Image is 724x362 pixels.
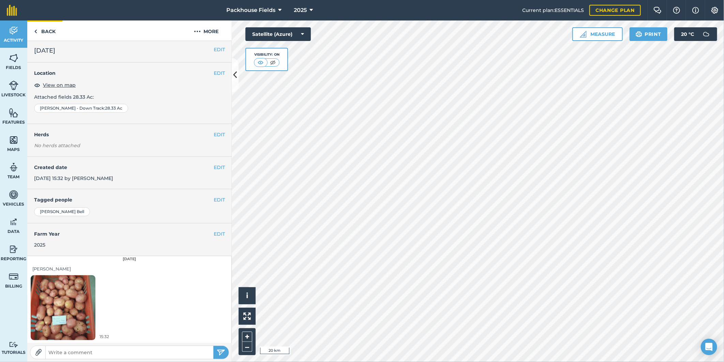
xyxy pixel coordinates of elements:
h4: Herds [34,131,232,138]
span: View on map [43,81,76,89]
img: Ruler icon [580,31,587,38]
p: Attached fields 28.33 Ac : [34,93,225,101]
button: Satellite (Azure) [245,27,311,41]
img: Four arrows, one pointing top left, one top right, one bottom right and the last bottom left [243,312,251,320]
img: svg+xml;base64,PHN2ZyB4bWxucz0iaHR0cDovL3d3dy53My5vcmcvMjAwMC9zdmciIHdpZHRoPSI1NiIgaGVpZ2h0PSI2MC... [9,135,18,145]
img: svg+xml;base64,PD94bWwgdmVyc2lvbj0iMS4wIiBlbmNvZGluZz0idXRmLTgiPz4KPCEtLSBHZW5lcmF0b3I6IEFkb2JlIE... [9,217,18,227]
span: 2025 [294,6,307,14]
button: EDIT [214,164,225,171]
img: svg+xml;base64,PHN2ZyB4bWxucz0iaHR0cDovL3d3dy53My5vcmcvMjAwMC9zdmciIHdpZHRoPSI1NiIgaGVpZ2h0PSI2MC... [9,108,18,118]
img: svg+xml;base64,PHN2ZyB4bWxucz0iaHR0cDovL3d3dy53My5vcmcvMjAwMC9zdmciIHdpZHRoPSI1NiIgaGVpZ2h0PSI2MC... [9,53,18,63]
img: svg+xml;base64,PD94bWwgdmVyc2lvbj0iMS4wIiBlbmNvZGluZz0idXRmLTgiPz4KPCEtLSBHZW5lcmF0b3I6IEFkb2JlIE... [9,271,18,282]
h4: Location [34,69,225,77]
img: svg+xml;base64,PD94bWwgdmVyc2lvbj0iMS4wIiBlbmNvZGluZz0idXRmLTgiPz4KPCEtLSBHZW5lcmF0b3I6IEFkb2JlIE... [699,27,713,41]
img: svg+xml;base64,PD94bWwgdmVyc2lvbj0iMS4wIiBlbmNvZGluZz0idXRmLTgiPz4KPCEtLSBHZW5lcmF0b3I6IEFkb2JlIE... [9,342,18,348]
div: Visibility: On [254,52,280,57]
img: fieldmargin Logo [7,5,17,16]
button: View on map [34,81,76,89]
img: svg+xml;base64,PHN2ZyB4bWxucz0iaHR0cDovL3d3dy53My5vcmcvMjAwMC9zdmciIHdpZHRoPSIxNyIgaGVpZ2h0PSIxNy... [692,6,699,14]
button: – [242,342,252,352]
img: svg+xml;base64,PD94bWwgdmVyc2lvbj0iMS4wIiBlbmNvZGluZz0idXRmLTgiPz4KPCEtLSBHZW5lcmF0b3I6IEFkb2JlIE... [9,80,18,90]
h4: Tagged people [34,196,225,204]
img: svg+xml;base64,PD94bWwgdmVyc2lvbj0iMS4wIiBlbmNvZGluZz0idXRmLTgiPz4KPCEtLSBHZW5lcmF0b3I6IEFkb2JlIE... [9,190,18,200]
span: : 28.33 Ac [104,106,122,111]
button: Print [630,27,668,41]
a: Back [27,20,62,41]
button: Measure [572,27,623,41]
div: Open Intercom Messenger [701,339,717,355]
img: svg+xml;base64,PHN2ZyB4bWxucz0iaHR0cDovL3d3dy53My5vcmcvMjAwMC9zdmciIHdpZHRoPSI5IiBoZWlnaHQ9IjI0Ii... [34,27,37,36]
input: Write a comment [46,348,213,357]
button: EDIT [214,131,225,138]
img: svg+xml;base64,PHN2ZyB4bWxucz0iaHR0cDovL3d3dy53My5vcmcvMjAwMC9zdmciIHdpZHRoPSIyMCIgaGVpZ2h0PSIyNC... [194,27,201,36]
img: svg+xml;base64,PHN2ZyB4bWxucz0iaHR0cDovL3d3dy53My5vcmcvMjAwMC9zdmciIHdpZHRoPSIxOSIgaGVpZ2h0PSIyNC... [636,30,642,38]
button: i [239,287,256,304]
img: svg+xml;base64,PD94bWwgdmVyc2lvbj0iMS4wIiBlbmNvZGluZz0idXRmLTgiPz4KPCEtLSBHZW5lcmF0b3I6IEFkb2JlIE... [9,26,18,36]
img: svg+xml;base64,PHN2ZyB4bWxucz0iaHR0cDovL3d3dy53My5vcmcvMjAwMC9zdmciIHdpZHRoPSIxOCIgaGVpZ2h0PSIyNC... [34,81,40,89]
button: 20 °C [674,27,717,41]
span: Current plan : ESSENTIALS [522,6,584,14]
button: More [181,20,232,41]
img: Paperclip icon [35,349,42,356]
h2: [DATE] [34,46,225,55]
div: [PERSON_NAME] Bell [34,207,90,216]
button: EDIT [214,196,225,204]
img: Two speech bubbles overlapping with the left bubble in the forefront [653,7,662,14]
div: [DATE] 15:32 by [PERSON_NAME] [27,157,232,190]
img: svg+xml;base64,PHN2ZyB4bWxucz0iaHR0cDovL3d3dy53My5vcmcvMjAwMC9zdmciIHdpZHRoPSI1MCIgaGVpZ2h0PSI0MC... [269,59,277,66]
img: svg+xml;base64,PHN2ZyB4bWxucz0iaHR0cDovL3d3dy53My5vcmcvMjAwMC9zdmciIHdpZHRoPSIyNSIgaGVpZ2h0PSIyNC... [217,348,225,357]
img: svg+xml;base64,PD94bWwgdmVyc2lvbj0iMS4wIiBlbmNvZGluZz0idXRmLTgiPz4KPCEtLSBHZW5lcmF0b3I6IEFkb2JlIE... [9,162,18,172]
span: i [246,291,248,300]
div: [PERSON_NAME] [32,265,227,273]
div: [DATE] [27,256,232,262]
h4: Created date [34,164,225,171]
h4: Farm Year [34,230,225,238]
span: Packhouse Fields [226,6,275,14]
span: 15:32 [100,333,109,340]
button: EDIT [214,46,225,53]
img: svg+xml;base64,PHN2ZyB4bWxucz0iaHR0cDovL3d3dy53My5vcmcvMjAwMC9zdmciIHdpZHRoPSI1MCIgaGVpZ2h0PSI0MC... [256,59,265,66]
img: A cog icon [711,7,719,14]
span: 20 ° C [681,27,694,41]
button: EDIT [214,69,225,77]
img: svg+xml;base64,PD94bWwgdmVyc2lvbj0iMS4wIiBlbmNvZGluZz0idXRmLTgiPz4KPCEtLSBHZW5lcmF0b3I6IEFkb2JlIE... [9,244,18,254]
button: + [242,332,252,342]
img: Loading spinner [31,264,95,351]
span: [PERSON_NAME] - Down Track [40,106,104,111]
em: No herds attached [34,142,232,149]
img: A question mark icon [673,7,681,14]
a: Change plan [589,5,641,16]
div: 2025 [34,241,225,249]
button: EDIT [214,230,225,238]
